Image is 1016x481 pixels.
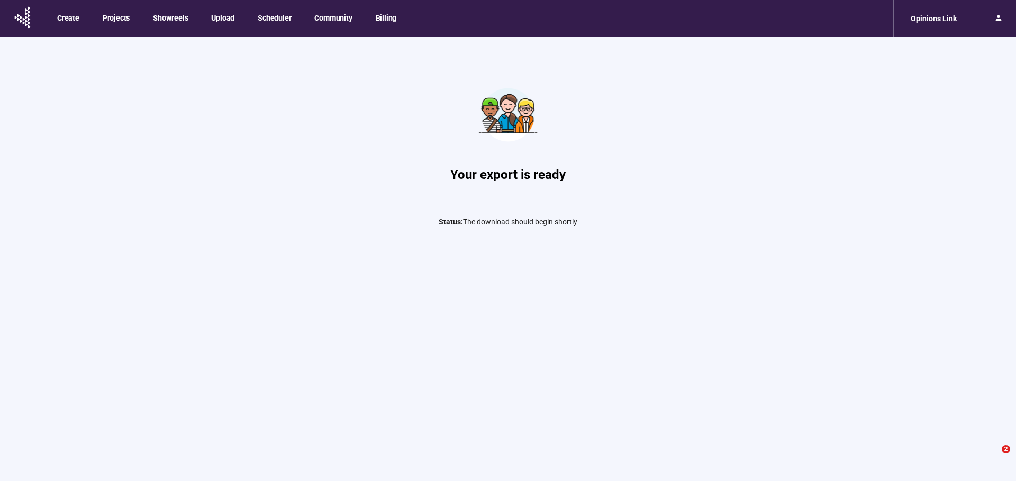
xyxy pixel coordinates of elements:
iframe: Intercom live chat [980,445,1005,470]
button: Projects [94,6,137,29]
h1: Your export is ready [349,165,667,185]
span: Status: [439,217,463,226]
p: The download should begin shortly [349,216,667,228]
button: Community [306,6,359,29]
button: Showreels [144,6,195,29]
button: Scheduler [249,6,298,29]
button: Billing [367,6,404,29]
img: Teamwork [468,75,548,155]
div: Opinions Link [904,8,963,29]
button: Upload [203,6,242,29]
button: Create [49,6,87,29]
span: 2 [1002,445,1010,453]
